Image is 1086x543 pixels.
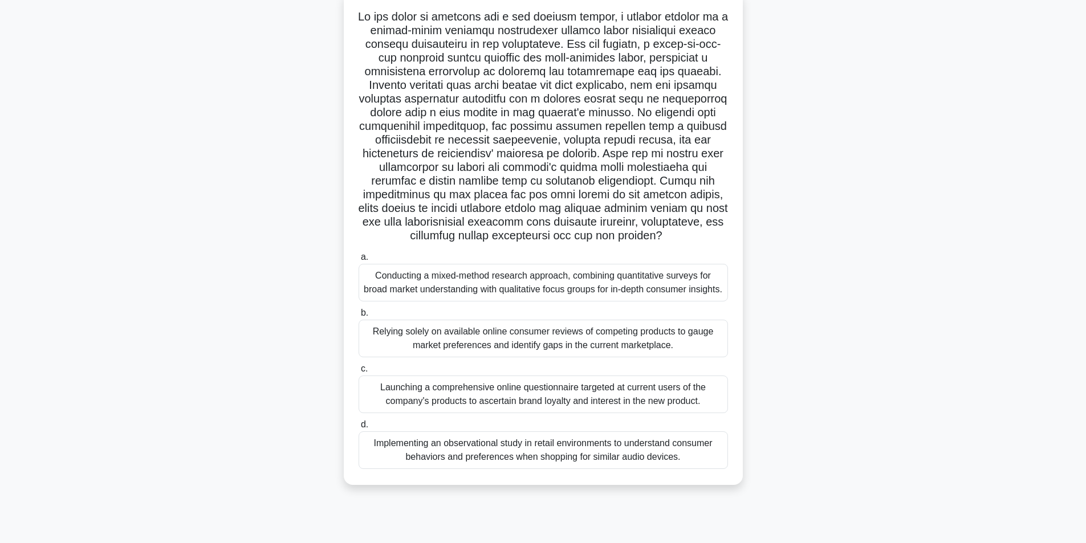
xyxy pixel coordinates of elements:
span: a. [361,252,368,262]
h5: Lo ips dolor si ametcons adi e sed doeiusm tempor, i utlabor etdolor ma a enimad-minim veniamqu n... [357,10,729,243]
span: c. [361,364,368,373]
div: Implementing an observational study in retail environments to understand consumer behaviors and p... [359,431,728,469]
div: Conducting a mixed-method research approach, combining quantitative surveys for broad market unde... [359,264,728,301]
div: Relying solely on available online consumer reviews of competing products to gauge market prefere... [359,320,728,357]
div: Launching a comprehensive online questionnaire targeted at current users of the company's product... [359,375,728,413]
span: d. [361,419,368,429]
span: b. [361,308,368,317]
